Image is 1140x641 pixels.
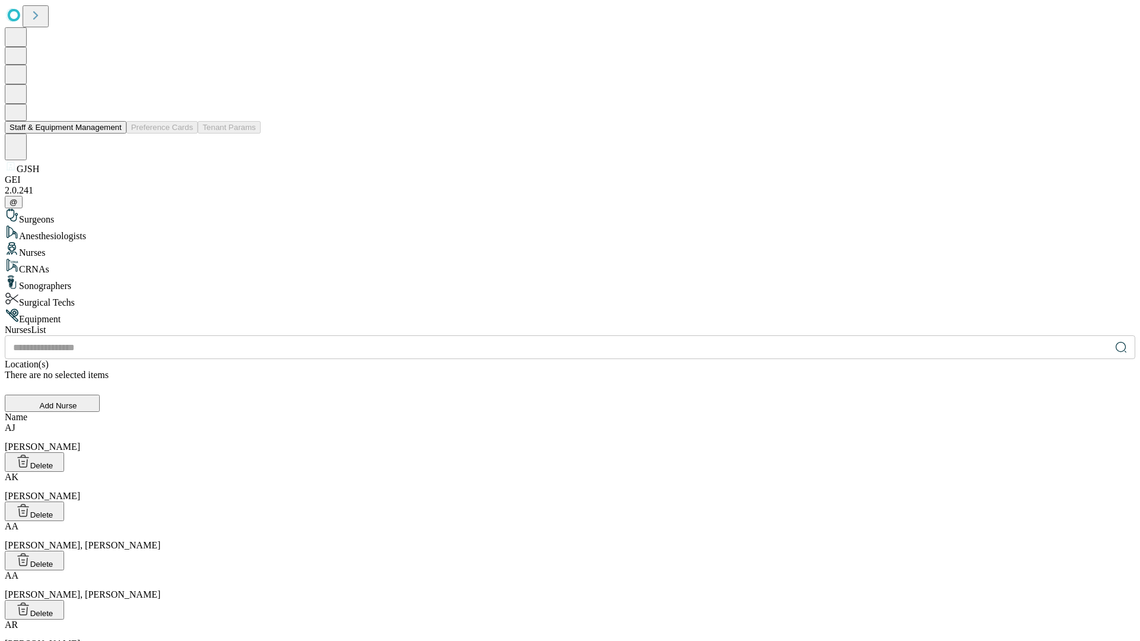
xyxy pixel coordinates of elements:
[5,521,18,531] span: AA
[30,461,53,470] span: Delete
[40,401,77,410] span: Add Nurse
[198,121,261,134] button: Tenant Params
[5,423,1135,452] div: [PERSON_NAME]
[5,551,64,570] button: Delete
[5,325,1135,335] div: Nurses List
[5,600,64,620] button: Delete
[5,185,1135,196] div: 2.0.241
[17,164,39,174] span: GJSH
[5,620,18,630] span: AR
[126,121,198,134] button: Preference Cards
[5,472,1135,502] div: [PERSON_NAME]
[5,196,23,208] button: @
[5,423,15,433] span: AJ
[5,258,1135,275] div: CRNAs
[5,570,18,580] span: AA
[5,370,1135,380] div: There are no selected items
[5,521,1135,551] div: [PERSON_NAME], [PERSON_NAME]
[30,609,53,618] span: Delete
[5,412,1135,423] div: Name
[5,242,1135,258] div: Nurses
[5,225,1135,242] div: Anesthesiologists
[5,502,64,521] button: Delete
[5,174,1135,185] div: GEI
[5,359,49,369] span: Location(s)
[5,121,126,134] button: Staff & Equipment Management
[5,291,1135,308] div: Surgical Techs
[5,472,18,482] span: AK
[9,198,18,207] span: @
[30,560,53,569] span: Delete
[5,452,64,472] button: Delete
[5,275,1135,291] div: Sonographers
[5,208,1135,225] div: Surgeons
[5,570,1135,600] div: [PERSON_NAME], [PERSON_NAME]
[30,510,53,519] span: Delete
[5,308,1135,325] div: Equipment
[5,395,100,412] button: Add Nurse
